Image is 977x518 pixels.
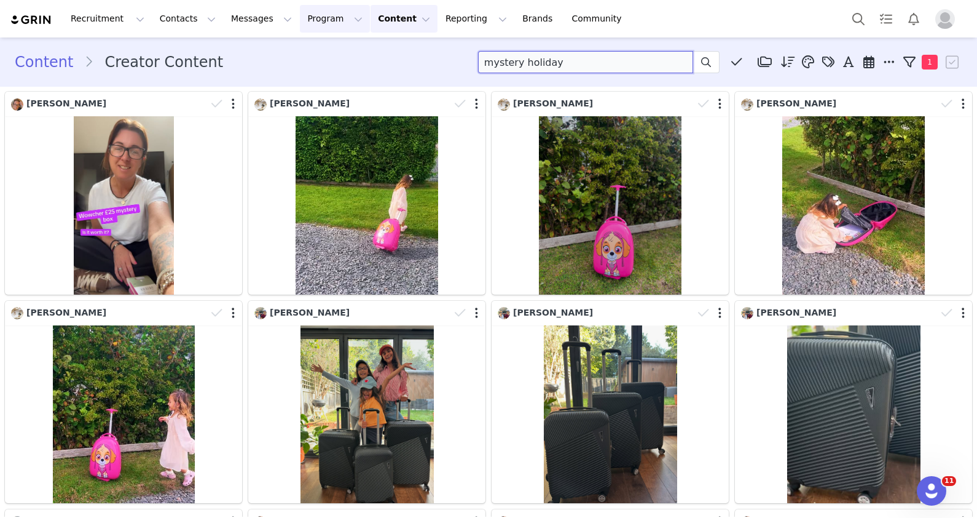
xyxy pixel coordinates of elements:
img: placeholder-profile.jpg [935,9,955,29]
button: 1 [900,53,944,71]
a: Community [565,5,635,33]
img: f9fbecc8-60ac-4b19-8b5c-2aea1528a692--s.jpg [498,307,510,319]
span: 1 [922,55,938,70]
button: Search [845,5,872,33]
button: Content [371,5,437,33]
button: Messages [224,5,299,33]
a: Content [15,51,84,73]
span: [PERSON_NAME] [756,308,836,317]
span: [PERSON_NAME] [270,98,350,108]
button: Program [300,5,370,33]
span: [PERSON_NAME] [26,98,106,108]
span: [PERSON_NAME] [513,308,593,317]
span: [PERSON_NAME] [26,308,106,317]
iframe: Intercom live chat [917,476,946,506]
a: Tasks [873,5,900,33]
span: [PERSON_NAME] [756,98,836,108]
button: Contacts [152,5,223,33]
img: 0ba6bbcc-7b25-4586-b6cc-8e1540b43b6b--s.jpg [11,307,23,319]
button: Reporting [438,5,514,33]
img: 0ba6bbcc-7b25-4586-b6cc-8e1540b43b6b--s.jpg [254,98,267,111]
button: Recruitment [63,5,152,33]
span: [PERSON_NAME] [513,98,593,108]
span: [PERSON_NAME] [270,308,350,317]
img: f9fbecc8-60ac-4b19-8b5c-2aea1528a692--s.jpg [254,307,267,319]
img: f9fbecc8-60ac-4b19-8b5c-2aea1528a692--s.jpg [741,307,753,319]
button: Notifications [900,5,927,33]
img: 012719b1-e072-41c7-983a-19063d3b244c--s.jpg [11,98,23,111]
img: grin logo [10,14,53,26]
a: Brands [515,5,563,33]
input: Search labels, captions, # and @ tags [478,51,693,73]
span: 11 [942,476,956,486]
img: 0ba6bbcc-7b25-4586-b6cc-8e1540b43b6b--s.jpg [498,98,510,111]
button: Profile [928,9,967,29]
img: 0ba6bbcc-7b25-4586-b6cc-8e1540b43b6b--s.jpg [741,98,753,111]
